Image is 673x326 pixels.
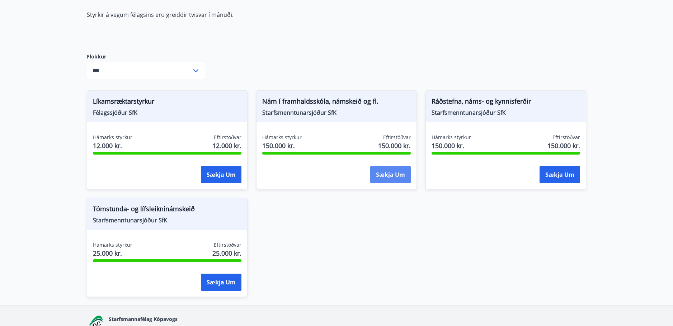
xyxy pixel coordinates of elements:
[93,204,241,216] span: Tómstunda- og lífsleikninámskeið
[540,166,580,183] button: Sækja um
[262,134,302,141] span: Hámarks styrkur
[93,216,241,224] span: Starfsmenntunarsjóður SfK
[201,166,241,183] button: Sækja um
[262,141,302,150] span: 150.000 kr.
[93,134,132,141] span: Hámarks styrkur
[87,53,205,60] label: Flokkur
[262,96,411,109] span: Nám í framhaldsskóla, námskeið og fl.
[87,11,425,19] p: Styrkir á vegum félagsins eru greiddir tvisvar í mánuði.
[552,134,580,141] span: Eftirstöðvar
[93,96,241,109] span: Líkamsræktarstyrkur
[432,109,580,117] span: Starfsmenntunarsjóður SfK
[383,134,411,141] span: Eftirstöðvar
[93,141,132,150] span: 12.000 kr.
[378,141,411,150] span: 150.000 kr.
[212,249,241,258] span: 25.000 kr.
[214,134,241,141] span: Eftirstöðvar
[370,166,411,183] button: Sækja um
[432,141,471,150] span: 150.000 kr.
[93,241,132,249] span: Hámarks styrkur
[212,141,241,150] span: 12.000 kr.
[201,274,241,291] button: Sækja um
[214,241,241,249] span: Eftirstöðvar
[262,109,411,117] span: Starfsmenntunarsjóður SfK
[93,249,132,258] span: 25.000 kr.
[432,134,471,141] span: Hámarks styrkur
[93,109,241,117] span: Félagssjóður SfK
[547,141,580,150] span: 150.000 kr.
[109,316,178,322] span: Starfsmannafélag Kópavogs
[432,96,580,109] span: Ráðstefna, náms- og kynnisferðir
